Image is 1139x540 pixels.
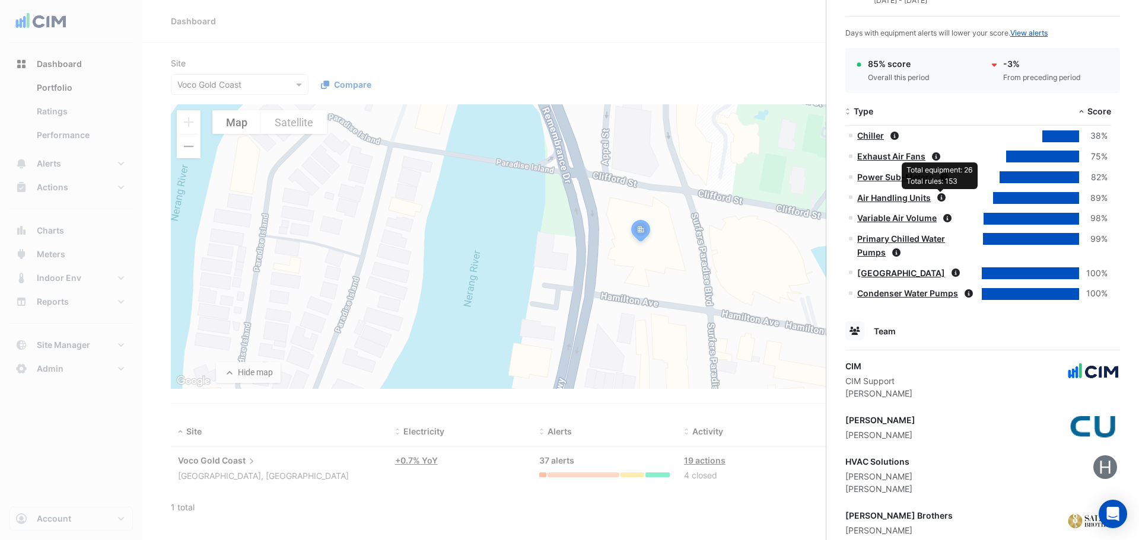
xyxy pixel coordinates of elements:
div: 38% [1079,129,1108,143]
div: [PERSON_NAME] [845,524,953,536]
img: Cundall [1067,414,1120,437]
div: 98% [1079,212,1108,225]
div: Open Intercom Messenger [1099,500,1127,528]
a: Condenser Water Pumps [857,288,958,298]
div: 99% [1079,232,1108,246]
div: 100% [1079,287,1108,301]
div: -3% [1003,57,1081,70]
div: 85% score [868,57,930,70]
img: CIM [1067,360,1120,384]
div: Overall this period [868,72,930,83]
div: 82% [1079,171,1108,184]
span: Score [1087,106,1111,116]
div: 75% [1079,150,1108,164]
fa-layers: HVAC Solutions [1090,455,1120,479]
div: [PERSON_NAME] [845,387,912,400]
div: Total equipment: 26 [906,165,973,175]
a: Chiller [857,130,884,140]
span: Team [874,326,896,336]
div: CIM Support [845,375,912,387]
div: [PERSON_NAME] [845,470,912,483]
div: Total rules: 153 [906,176,957,187]
a: Variable Air Volume [857,213,937,223]
div: [PERSON_NAME] [845,483,912,495]
div: 89% [1079,191,1108,205]
span: Days with equipment alerts will lower your score. [845,28,1048,37]
div: [PERSON_NAME] Brothers [845,509,953,522]
a: View alerts [1010,28,1048,37]
div: 100% [1079,267,1108,280]
div: HVAC Solutions [845,455,912,468]
div: CIM [845,360,912,372]
div: From preceding period [1003,72,1081,83]
a: Primary Chilled Water Pumps [857,234,945,257]
span: H [1099,458,1112,476]
a: [GEOGRAPHIC_DATA] [857,268,945,278]
div: [PERSON_NAME] [845,414,915,426]
a: Power Sub-Meters [857,172,934,182]
img: Salter Brothers [1067,509,1120,533]
a: Exhaust Air Fans [857,151,925,161]
a: Air Handling Units [857,193,931,203]
div: [PERSON_NAME] [845,429,915,441]
span: Type [854,106,873,116]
